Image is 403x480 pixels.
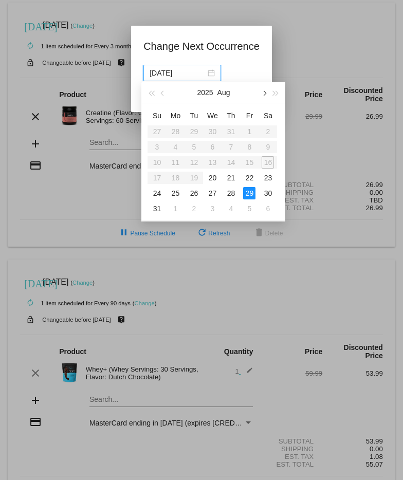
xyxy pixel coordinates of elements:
button: Next month (PageDown) [259,82,270,103]
div: 31 [151,202,163,215]
div: 6 [262,202,274,215]
div: 24 [151,187,163,199]
div: 2 [188,202,200,215]
td: 8/20/2025 [203,170,222,186]
div: 1 [169,202,181,215]
td: 9/3/2025 [203,201,222,216]
td: 9/1/2025 [166,201,185,216]
th: Thu [222,107,240,124]
div: 26 [188,187,200,199]
div: 23 [262,172,274,184]
td: 8/25/2025 [166,186,185,201]
div: 21 [225,172,237,184]
th: Tue [185,107,203,124]
div: 5 [243,202,255,215]
div: 3 [206,202,218,215]
td: 9/5/2025 [240,201,259,216]
button: Previous month (PageUp) [157,82,169,103]
th: Fri [240,107,259,124]
td: 9/6/2025 [259,201,277,216]
th: Sat [259,107,277,124]
button: Aug [217,82,230,103]
td: 9/4/2025 [222,201,240,216]
td: 8/21/2025 [222,170,240,186]
td: 9/2/2025 [185,201,203,216]
div: 27 [206,187,218,199]
td: 8/26/2025 [185,186,203,201]
td: 8/28/2025 [222,186,240,201]
h1: Change Next Occurrence [143,38,260,54]
div: 20 [206,172,218,184]
td: 8/30/2025 [259,186,277,201]
div: 4 [225,202,237,215]
th: Mon [166,107,185,124]
div: 25 [169,187,181,199]
button: Last year (Control + left) [145,82,157,103]
td: 8/31/2025 [148,201,166,216]
th: Wed [203,107,222,124]
button: 2025 [197,82,213,103]
td: 8/24/2025 [148,186,166,201]
th: Sun [148,107,166,124]
td: 8/22/2025 [240,170,259,186]
div: 28 [225,187,237,199]
td: 8/23/2025 [259,170,277,186]
td: 8/29/2025 [240,186,259,201]
div: 22 [243,172,255,184]
div: 29 [243,187,255,199]
td: 8/27/2025 [203,186,222,201]
div: 30 [262,187,274,199]
button: Next year (Control + right) [270,82,281,103]
input: Select date [150,67,206,79]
